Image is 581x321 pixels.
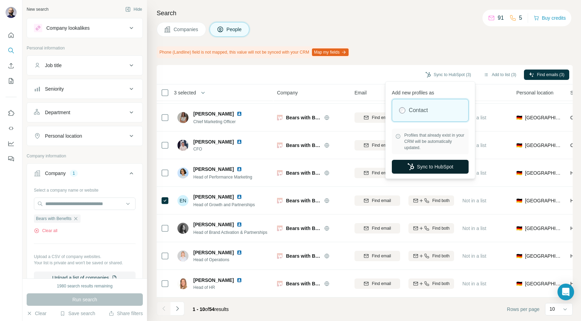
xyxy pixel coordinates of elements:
button: Hide [120,4,147,15]
span: [GEOGRAPHIC_DATA] [525,253,562,259]
img: Avatar [177,278,188,289]
span: Find email [372,281,391,287]
span: 🇩🇪 [516,114,522,121]
img: LinkedIn logo [237,111,242,117]
span: [GEOGRAPHIC_DATA] [525,114,562,121]
p: Company information [27,153,143,159]
p: 10 [550,305,555,312]
span: 🇩🇪 [516,197,522,204]
span: CFO [193,146,250,152]
button: Find email [354,168,400,178]
button: Buy credits [534,13,566,23]
div: Open Intercom Messenger [557,284,574,300]
img: LinkedIn logo [237,250,242,255]
span: Find email [372,142,391,148]
div: 1 [70,170,78,176]
span: [PERSON_NAME] [193,110,234,117]
img: Logo of Bears with Benefits® [277,253,283,259]
div: 1980 search results remaining [57,283,113,289]
button: Quick start [6,29,17,42]
img: Logo of Bears with Benefits® [277,198,283,203]
img: LinkedIn logo [237,166,242,172]
button: Feedback [6,153,17,165]
span: Head of Brand Activation & Partnerships [193,230,267,235]
div: Seniority [45,85,64,92]
label: Contact [409,106,428,114]
span: Bears with Benefits® [286,280,321,287]
span: Not in a list [462,281,486,286]
span: of [205,306,209,312]
img: Logo of Bears with Benefits® [277,226,283,231]
button: Personal location [27,128,142,144]
span: Not in a list [462,198,486,203]
span: Bears with Benefits® [286,225,321,232]
span: Find both [432,198,450,204]
img: LinkedIn logo [237,222,242,227]
button: Find email [354,251,400,261]
span: Find both [432,281,450,287]
button: My lists [6,75,17,87]
div: Job title [45,62,62,69]
span: Bears with Benefits® [286,169,321,176]
button: Sync to HubSpot [392,160,469,174]
div: Select a company name or website [34,184,136,193]
span: 🇩🇪 [516,253,522,259]
span: results [193,306,229,312]
button: Search [6,44,17,57]
div: Company lookalikes [46,25,90,31]
button: Save search [60,310,95,317]
h4: Search [157,8,573,18]
button: Dashboard [6,137,17,150]
span: Bears with Benefits [36,215,72,222]
button: Add to list (3) [479,70,521,80]
button: Find email [354,195,400,206]
span: Chief Marketing Officer [193,119,236,124]
span: Find email [372,170,391,176]
span: 54 [209,306,215,312]
span: Personal location [516,89,553,96]
img: Logo of Bears with Benefits® [277,281,283,286]
button: Use Surfe on LinkedIn [6,107,17,119]
button: Enrich CSV [6,59,17,72]
button: Upload a list of companies [34,272,136,284]
img: LinkedIn logo [237,277,242,283]
div: Company [45,170,66,177]
span: [PERSON_NAME] [193,249,234,256]
span: [PERSON_NAME] [193,138,234,145]
span: Bears with Benefits® [286,253,321,259]
p: 91 [498,14,504,22]
button: Find both [408,251,454,261]
button: Find email [354,140,400,150]
button: Clear all [34,228,57,234]
span: Find email [372,225,391,231]
span: Not in a list [462,226,486,231]
span: Rows per page [507,306,539,313]
p: Upload a CSV of company websites. [34,254,136,260]
button: Company lookalikes [27,20,142,36]
span: Email [354,89,367,96]
button: Company1 [27,165,142,184]
span: Find email [372,114,391,121]
span: Head of Growth and Partnerships [193,202,255,207]
button: Map my fields [312,48,349,56]
span: Find email [372,198,391,204]
span: Bears with Benefits® [286,142,321,149]
span: Head of HR [193,284,250,291]
img: Avatar [177,223,188,234]
span: 🇩🇪 [516,142,522,149]
span: [GEOGRAPHIC_DATA] [525,225,562,232]
div: Phone (Landline) field is not mapped, this value will not be synced with your CRM [157,46,350,58]
span: 🇩🇪 [516,280,522,287]
span: Head of Operations [193,257,250,263]
p: Personal information [27,45,143,51]
button: Find email [354,278,400,289]
span: 3 selected [174,89,196,96]
button: Find email [354,223,400,233]
img: Logo of Bears with Benefits® [277,143,283,148]
img: LinkedIn logo [237,139,242,145]
span: Head of Performance Marketing [193,175,252,180]
button: Department [27,104,142,121]
img: LinkedIn logo [237,194,242,200]
button: Seniority [27,81,142,97]
span: People [227,26,242,33]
